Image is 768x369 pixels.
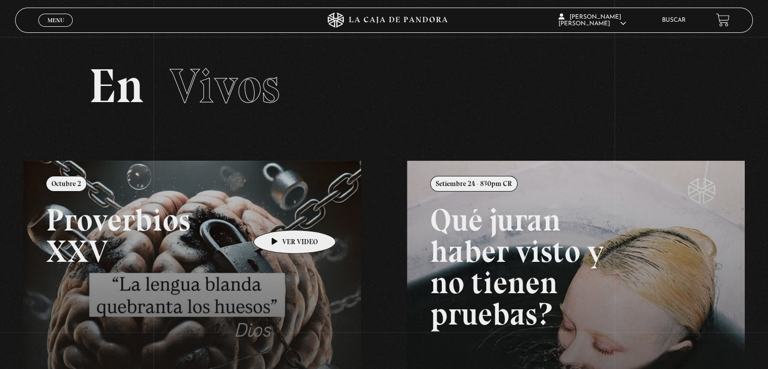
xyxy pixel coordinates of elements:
[89,62,679,110] h2: En
[716,13,730,27] a: View your shopping cart
[44,25,68,32] span: Cerrar
[47,17,64,23] span: Menu
[662,17,686,23] a: Buscar
[170,57,280,115] span: Vivos
[558,14,626,27] span: [PERSON_NAME] [PERSON_NAME]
